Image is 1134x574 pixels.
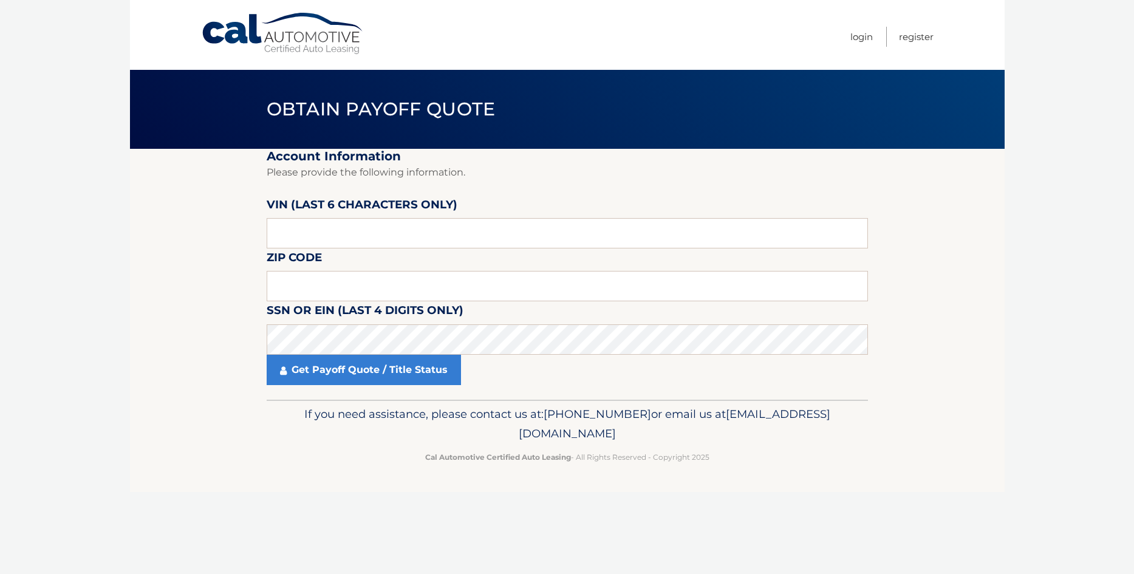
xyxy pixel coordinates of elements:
[267,301,463,324] label: SSN or EIN (last 4 digits only)
[267,149,868,164] h2: Account Information
[275,451,860,463] p: - All Rights Reserved - Copyright 2025
[267,196,457,218] label: VIN (last 6 characters only)
[267,355,461,385] a: Get Payoff Quote / Title Status
[275,405,860,443] p: If you need assistance, please contact us at: or email us at
[544,407,651,421] span: [PHONE_NUMBER]
[267,98,496,120] span: Obtain Payoff Quote
[201,12,365,55] a: Cal Automotive
[850,27,873,47] a: Login
[425,453,571,462] strong: Cal Automotive Certified Auto Leasing
[267,164,868,181] p: Please provide the following information.
[899,27,934,47] a: Register
[267,248,322,271] label: Zip Code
